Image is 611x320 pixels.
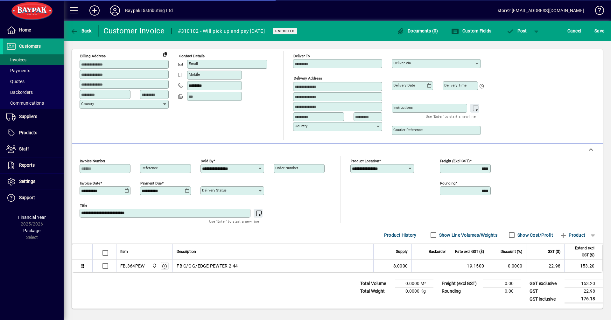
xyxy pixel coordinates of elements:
button: Profile [105,5,125,16]
span: FB C/C G/EDGE PEWTER 2.44 [177,263,238,269]
mat-label: Title [80,203,87,208]
span: Documents (0) [397,28,438,33]
td: 176.18 [565,295,603,303]
button: Save [593,25,606,37]
div: Customer Invoice [103,26,165,36]
span: Package [23,228,40,233]
mat-label: Freight (excl GST) [440,159,470,163]
span: P [517,28,520,33]
mat-label: Delivery status [202,188,227,192]
span: ost [506,28,527,33]
td: 0.0000 M³ [395,280,433,288]
mat-label: Country [295,124,307,128]
a: Reports [3,157,64,173]
div: store2 [EMAIL_ADDRESS][DOMAIN_NAME] [498,5,584,16]
mat-label: Order number [275,166,298,170]
span: Payments [6,68,30,73]
a: Communications [3,98,64,108]
a: Suppliers [3,109,64,125]
td: 22.98 [526,260,564,272]
span: Suppliers [19,114,37,119]
button: Post [503,25,530,37]
button: Product History [382,229,419,241]
mat-label: Delivery date [393,83,415,87]
mat-label: Email [189,61,198,66]
span: Product History [384,230,417,240]
a: Payments [3,65,64,76]
span: Products [19,130,37,135]
td: 0.00 [483,280,521,288]
span: Baypak - Onekawa [150,262,158,269]
td: Freight (excl GST) [439,280,483,288]
span: Item [120,248,128,255]
button: Back [69,25,93,37]
td: GST exclusive [526,280,565,288]
span: Financial Year [18,215,46,220]
mat-label: Invoice date [80,181,100,185]
a: Knowledge Base [590,1,603,22]
button: Add [84,5,105,16]
span: Description [177,248,196,255]
span: ave [594,26,604,36]
a: Home [3,22,64,38]
span: Unposted [275,29,295,33]
td: 22.98 [565,288,603,295]
a: Backorders [3,87,64,98]
mat-label: Deliver To [293,54,310,58]
mat-label: Payment due [140,181,162,185]
a: Quotes [3,76,64,87]
span: Invoices [6,57,26,62]
mat-label: Country [81,101,94,106]
span: Communications [6,101,44,106]
td: GST inclusive [526,295,565,303]
mat-label: Sold by [201,159,213,163]
span: Back [70,28,92,33]
button: Copy to Delivery address [160,49,170,59]
button: Product [556,229,588,241]
mat-label: Rounding [440,181,455,185]
button: Cancel [566,25,583,37]
a: Settings [3,174,64,190]
span: Customers [19,44,41,49]
td: 0.00 [483,288,521,295]
span: Custom Fields [451,28,491,33]
div: Baypak Distributing Ltd [125,5,173,16]
a: Staff [3,141,64,157]
div: 19.1500 [454,263,484,269]
a: Products [3,125,64,141]
mat-label: Deliver via [393,61,411,65]
td: Total Volume [357,280,395,288]
td: 153.20 [564,260,602,272]
mat-hint: Use 'Enter' to start a new line [209,218,259,225]
span: S [594,28,597,33]
span: Backorders [6,90,33,95]
mat-label: Courier Reference [393,128,423,132]
div: #310102 - Will pick up and pay [DATE] [178,26,265,36]
button: Custom Fields [450,25,493,37]
span: Discount (%) [501,248,522,255]
mat-label: Delivery time [444,83,467,87]
span: Extend excl GST ($) [568,245,594,259]
a: Invoices [3,54,64,65]
span: Settings [19,179,35,184]
span: 8.0000 [393,263,408,269]
mat-label: Product location [351,159,379,163]
span: GST ($) [548,248,560,255]
label: Show Cost/Profit [516,232,553,238]
span: Home [19,27,31,32]
div: FB.364PEW [120,263,144,269]
td: Total Weight [357,288,395,295]
label: Show Line Volumes/Weights [438,232,497,238]
td: 153.20 [565,280,603,288]
mat-label: Reference [142,166,158,170]
td: 0.0000 Kg [395,288,433,295]
span: Reports [19,163,35,168]
span: Rate excl GST ($) [455,248,484,255]
td: 0.0000 [488,260,526,272]
mat-hint: Use 'Enter' to start a new line [426,113,476,120]
span: Support [19,195,35,200]
button: Documents (0) [395,25,440,37]
span: Supply [396,248,408,255]
td: Rounding [439,288,483,295]
mat-label: Invoice number [80,159,105,163]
